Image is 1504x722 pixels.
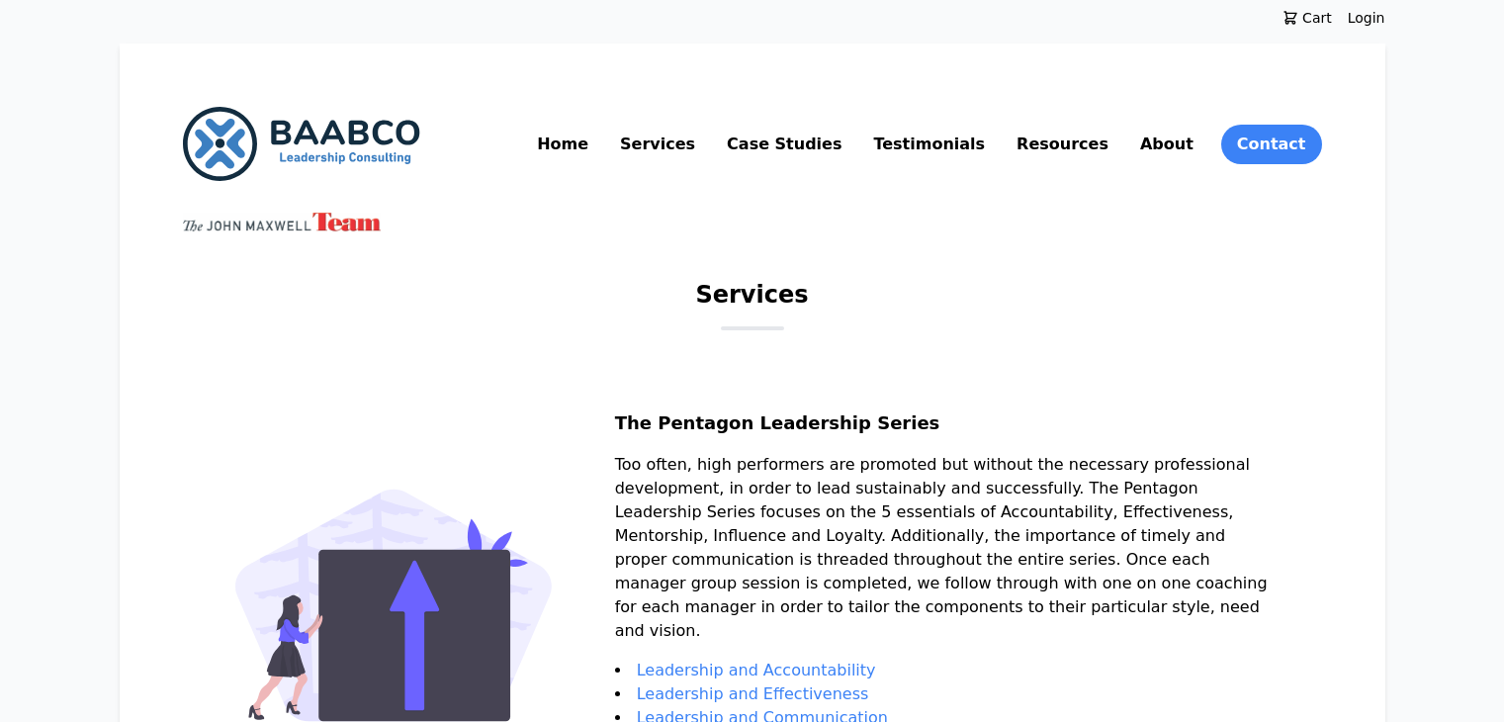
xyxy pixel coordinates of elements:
[183,107,420,181] img: BAABCO Consulting Services
[723,129,845,160] a: Case Studies
[869,129,989,160] a: Testimonials
[183,213,381,231] img: John Maxwell
[1348,8,1385,28] a: Login
[637,661,876,679] a: Leadership and Accountability
[615,453,1270,659] p: Too often, high performers are promoted but without the necessary professional development, in or...
[533,129,592,160] a: Home
[615,409,1270,453] h2: The Pentagon Leadership Series
[616,129,699,160] a: Services
[1136,129,1197,160] a: About
[637,684,869,703] a: Leadership and Effectiveness
[1267,8,1348,28] a: Cart
[695,279,808,326] h1: Services
[1013,129,1112,160] a: Resources
[1298,8,1332,28] span: Cart
[1221,125,1322,164] a: Contact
